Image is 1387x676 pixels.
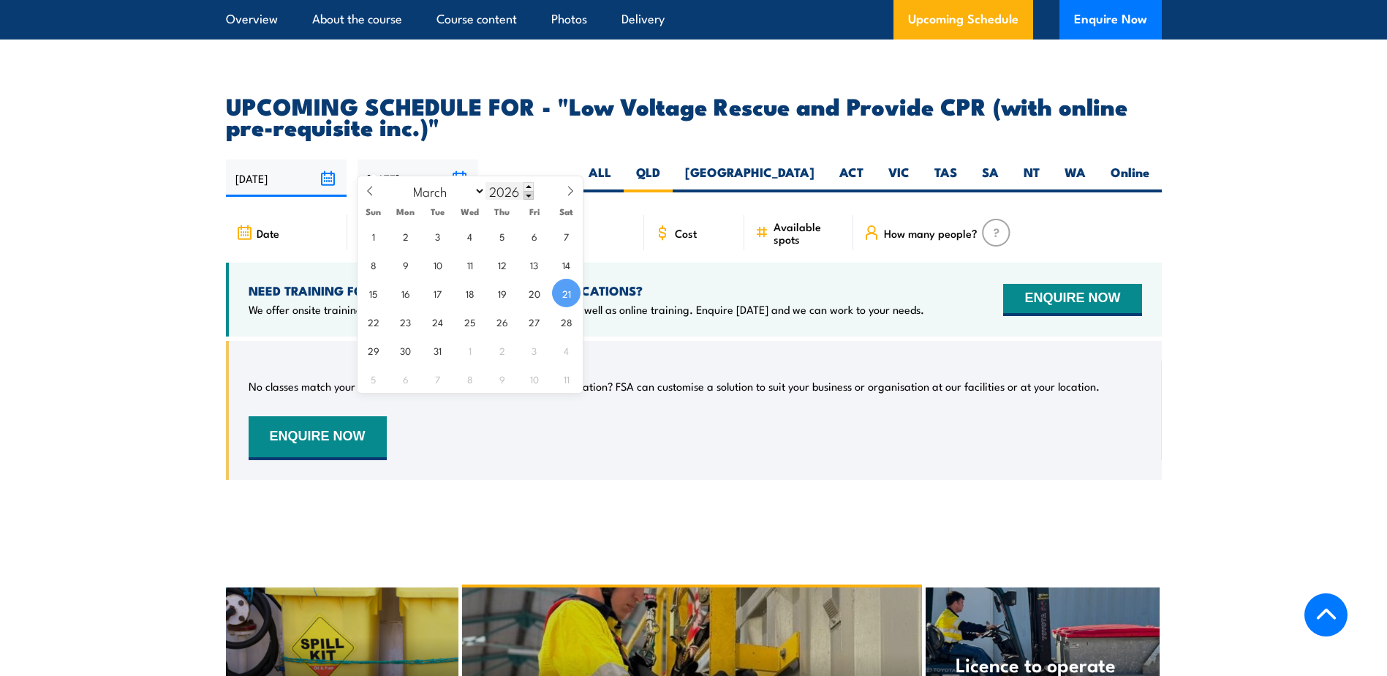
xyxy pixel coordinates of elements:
[827,164,876,192] label: ACT
[552,336,581,364] span: April 4, 2026
[456,279,484,307] span: March 18, 2026
[675,227,697,239] span: Cost
[488,307,516,336] span: March 26, 2026
[249,302,924,317] p: We offer onsite training, training at our centres, multisite solutions as well as online training...
[249,282,924,298] h4: NEED TRAINING FOR LARGER GROUPS OR MULTIPLE LOCATIONS?
[456,307,484,336] span: March 25, 2026
[520,364,548,393] span: April 10, 2026
[391,279,420,307] span: March 16, 2026
[486,207,518,217] span: Thu
[456,364,484,393] span: April 8, 2026
[358,159,478,197] input: To date
[552,279,581,307] span: March 21, 2026
[884,227,978,239] span: How many people?
[520,279,548,307] span: March 20, 2026
[358,207,390,217] span: Sun
[552,250,581,279] span: March 14, 2026
[552,307,581,336] span: March 28, 2026
[1011,164,1052,192] label: NT
[551,207,583,217] span: Sat
[456,222,484,250] span: March 4, 2026
[391,364,420,393] span: April 6, 2026
[472,379,1100,394] p: Can’t find a date or location? FSA can customise a solution to suit your business or organisation...
[456,336,484,364] span: April 1, 2026
[520,250,548,279] span: March 13, 2026
[552,222,581,250] span: March 7, 2026
[226,95,1162,136] h2: UPCOMING SCHEDULE FOR - "Low Voltage Rescue and Provide CPR (with online pre-requisite inc.)"
[922,164,970,192] label: TAS
[774,220,843,245] span: Available spots
[249,416,387,460] button: ENQUIRE NOW
[485,182,534,200] input: Year
[359,307,388,336] span: March 22, 2026
[423,336,452,364] span: March 31, 2026
[249,379,463,394] p: No classes match your search criteria, sorry.
[488,364,516,393] span: April 9, 2026
[520,307,548,336] span: March 27, 2026
[422,207,454,217] span: Tue
[488,250,516,279] span: March 12, 2026
[456,250,484,279] span: March 11, 2026
[423,307,452,336] span: March 24, 2026
[454,207,486,217] span: Wed
[359,364,388,393] span: April 5, 2026
[226,159,347,197] input: From date
[359,222,388,250] span: March 1, 2026
[488,222,516,250] span: March 5, 2026
[488,279,516,307] span: March 19, 2026
[624,164,673,192] label: QLD
[876,164,922,192] label: VIC
[390,207,422,217] span: Mon
[1098,164,1162,192] label: Online
[1003,284,1141,316] button: ENQUIRE NOW
[406,181,485,200] select: Month
[520,222,548,250] span: March 6, 2026
[391,307,420,336] span: March 23, 2026
[391,222,420,250] span: March 2, 2026
[423,250,452,279] span: March 10, 2026
[576,164,624,192] label: ALL
[359,279,388,307] span: March 15, 2026
[673,164,827,192] label: [GEOGRAPHIC_DATA]
[552,364,581,393] span: April 11, 2026
[423,279,452,307] span: March 17, 2026
[423,222,452,250] span: March 3, 2026
[391,250,420,279] span: March 9, 2026
[359,250,388,279] span: March 8, 2026
[970,164,1011,192] label: SA
[423,364,452,393] span: April 7, 2026
[391,336,420,364] span: March 30, 2026
[1052,164,1098,192] label: WA
[359,336,388,364] span: March 29, 2026
[257,227,279,239] span: Date
[488,336,516,364] span: April 2, 2026
[520,336,548,364] span: April 3, 2026
[518,207,551,217] span: Fri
